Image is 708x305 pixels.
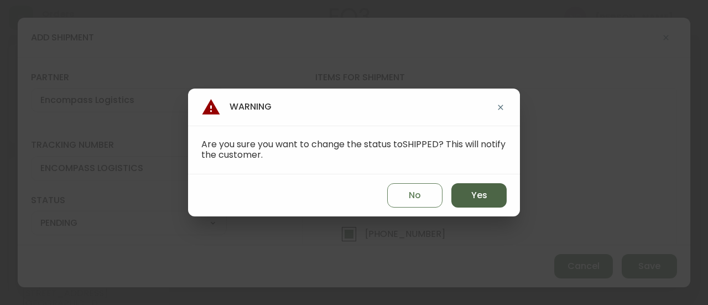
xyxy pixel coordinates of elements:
span: No [409,189,421,201]
span: Are you sure you want to change the status to SHIPPED ? This will notify the customer. [201,138,506,161]
button: Yes [451,183,507,208]
h4: Warning [201,97,272,117]
button: No [387,183,442,208]
span: Yes [471,189,487,201]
